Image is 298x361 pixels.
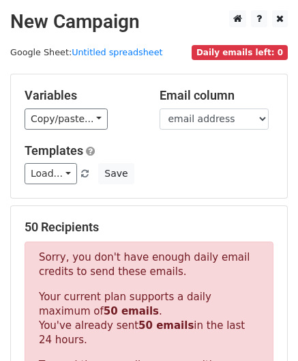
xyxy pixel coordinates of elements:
h5: Email column [160,88,274,103]
button: Save [98,163,134,184]
span: Daily emails left: 0 [192,45,288,60]
a: Load... [25,163,77,184]
p: Sorry, you don't have enough daily email credits to send these emails. [39,250,259,279]
small: Google Sheet: [10,47,163,57]
iframe: Chat Widget [230,295,298,361]
strong: 50 emails [104,305,159,317]
a: Templates [25,143,83,158]
a: Daily emails left: 0 [192,47,288,57]
h5: Variables [25,88,139,103]
a: Untitled spreadsheet [72,47,162,57]
h5: 50 Recipients [25,220,273,235]
strong: 50 emails [138,319,194,332]
a: Copy/paste... [25,109,108,130]
h2: New Campaign [10,10,288,33]
p: Your current plan supports a daily maximum of . You've already sent in the last 24 hours. [39,290,259,347]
